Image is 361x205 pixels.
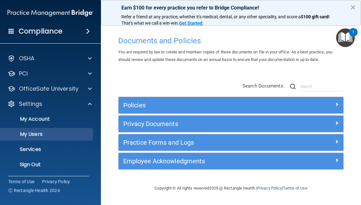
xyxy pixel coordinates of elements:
[118,50,332,62] span: You are required by law to create and maintain copies of these documents on file in your office. ...
[19,27,62,36] h4: Compliance
[123,100,339,110] a: Policies
[350,2,356,12] button: Close
[19,100,42,108] p: Settings
[8,85,92,93] a: OfficeSafe University
[123,137,339,148] a: Practice Forms and Logs
[352,32,354,40] div: 1
[290,84,296,89] img: ic-search.3b580494.png
[123,158,282,165] h5: Employee Acknowledgments
[8,178,34,185] a: Terms of Use
[4,161,90,168] p: Sign Out
[42,178,70,185] a: Privacy Policy
[116,178,346,198] div: Copyright © All rights reserved 2025 @ Rectangle Health | |
[301,14,329,19] strong: $100 gift card
[123,120,282,127] h5: Privacy Documents
[8,187,60,194] span: Ⓒ Rectangle Health 2024
[121,14,301,19] span: Refer a friend at any practice, whether it's medical, dental, or any other speciality, and score a
[4,116,90,122] p: My Account
[4,131,90,137] p: My Users
[121,5,341,11] p: Earn $100 for every practice you refer to Bridge Compliance!
[8,70,92,77] a: PCI
[179,21,203,26] a: Get Started
[179,21,202,26] strong: Get Started
[4,40,90,46] p: HIPAA Risk Assessment
[336,28,355,47] button: Open Resource Center, 1 new notification
[19,55,35,62] p: OSHA
[123,139,282,146] h5: Practice Forms and Logs
[121,14,331,26] span: ! That's what we call a win-win.
[4,146,90,153] p: Services
[123,119,339,129] a: Privacy Documents
[19,85,79,93] p: OfficeSafe University
[123,102,282,109] h5: Policies
[118,37,344,45] h4: Documents and Policies
[257,186,282,190] a: Privacy Policy
[8,7,93,19] img: PMB logo
[242,83,284,89] span: Search Documents:
[19,70,28,77] p: PCI
[283,186,307,190] a: Terms of Use
[8,100,92,108] a: Settings
[8,55,92,62] a: OSHA
[300,82,344,91] input: Search
[123,156,339,166] a: Employee Acknowledgments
